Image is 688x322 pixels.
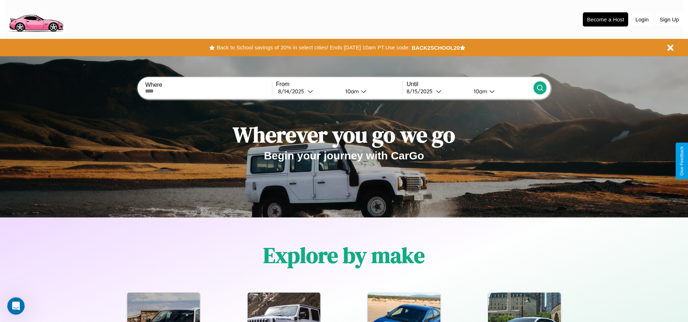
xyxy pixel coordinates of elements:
[412,45,460,51] b: BACK2SCHOOL20
[407,88,436,95] div: 8 / 15 / 2025
[679,146,684,176] div: Give Feedback
[656,13,683,26] button: Sign Up
[215,42,411,53] button: Back to School savings of 20% in select cities! Ends [DATE] 10am PT.Use code:
[407,81,533,87] label: Until
[7,297,25,315] iframe: Intercom live chat
[342,88,361,95] div: 10am
[5,4,66,34] img: logo
[145,82,272,88] label: Where
[632,13,652,26] button: Login
[470,88,489,95] div: 10am
[339,87,403,95] button: 10am
[278,88,308,95] div: 8 / 14 / 2025
[276,87,339,95] button: 8/14/2025
[468,87,533,95] button: 10am
[263,240,425,270] h1: Explore by make
[583,12,628,27] button: Become a Host
[276,81,403,87] label: From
